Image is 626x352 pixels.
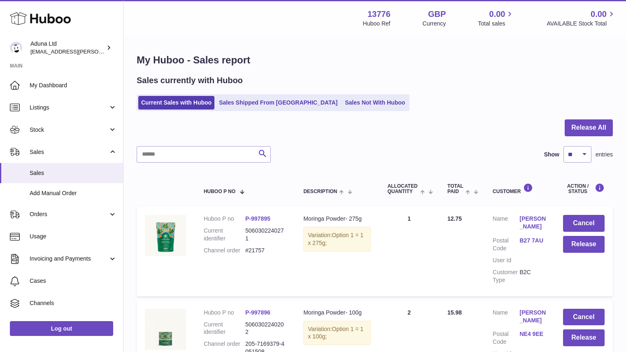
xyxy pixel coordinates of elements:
[204,227,245,242] dt: Current identifier
[519,268,546,284] dd: B2C
[423,20,446,28] div: Currency
[493,309,519,326] dt: Name
[368,9,391,20] strong: 13776
[447,184,463,194] span: Total paid
[565,119,613,136] button: Release All
[30,126,108,134] span: Stock
[447,309,462,316] span: 15.98
[30,48,209,55] span: [EMAIL_ADDRESS][PERSON_NAME][PERSON_NAME][DOMAIN_NAME]
[303,227,371,252] div: Variation:
[303,321,371,345] div: Variation:
[447,215,462,222] span: 12.75
[387,184,418,194] span: ALLOCATED Quantity
[596,151,613,159] span: entries
[30,189,117,197] span: Add Manual Order
[547,9,616,28] a: 0.00 AVAILABLE Stock Total
[204,215,245,223] dt: Huboo P no
[563,215,605,232] button: Cancel
[519,309,546,324] a: [PERSON_NAME]
[30,169,117,177] span: Sales
[308,326,363,340] span: Option 1 = 1 x 100g;
[493,330,519,346] dt: Postal Code
[563,236,605,253] button: Release
[493,268,519,284] dt: Customer Type
[428,9,446,20] strong: GBP
[10,42,22,54] img: deborahe.kamara@aduna.com
[342,96,408,110] a: Sales Not With Huboo
[30,40,105,56] div: Aduna Ltd
[519,215,546,231] a: [PERSON_NAME]
[204,247,245,254] dt: Channel order
[493,237,519,252] dt: Postal Code
[363,20,391,28] div: Huboo Ref
[137,54,613,67] h1: My Huboo - Sales report
[308,232,363,246] span: Option 1 = 1 x 275g;
[30,255,108,263] span: Invoicing and Payments
[145,309,186,350] img: 137761723637174.jpg
[30,104,108,112] span: Listings
[145,215,186,256] img: MORINGA-POWDER-POUCH-FOP-CHALK.jpg
[591,9,607,20] span: 0.00
[379,207,439,296] td: 1
[245,309,270,316] a: P-997896
[204,189,235,194] span: Huboo P no
[30,82,117,89] span: My Dashboard
[489,9,505,20] span: 0.00
[563,329,605,346] button: Release
[478,20,514,28] span: Total sales
[303,215,371,223] div: Moringa Powder- 275g
[493,215,519,233] dt: Name
[478,9,514,28] a: 0.00 Total sales
[245,215,270,222] a: P-997895
[303,189,337,194] span: Description
[30,277,117,285] span: Cases
[493,256,519,264] dt: User Id
[138,96,214,110] a: Current Sales with Huboo
[245,247,287,254] dd: #21757
[519,237,546,245] a: B27 7AU
[204,321,245,336] dt: Current identifier
[563,183,605,194] div: Action / Status
[519,330,546,338] a: NE4 9EE
[245,227,287,242] dd: 5060302240271
[303,309,371,317] div: Moringa Powder- 100g
[10,321,113,336] a: Log out
[245,321,287,336] dd: 5060302240202
[544,151,559,159] label: Show
[30,210,108,218] span: Orders
[137,75,243,86] h2: Sales currently with Huboo
[563,309,605,326] button: Cancel
[547,20,616,28] span: AVAILABLE Stock Total
[30,299,117,307] span: Channels
[204,309,245,317] dt: Huboo P no
[216,96,340,110] a: Sales Shipped From [GEOGRAPHIC_DATA]
[493,183,547,194] div: Customer
[30,233,117,240] span: Usage
[30,148,108,156] span: Sales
